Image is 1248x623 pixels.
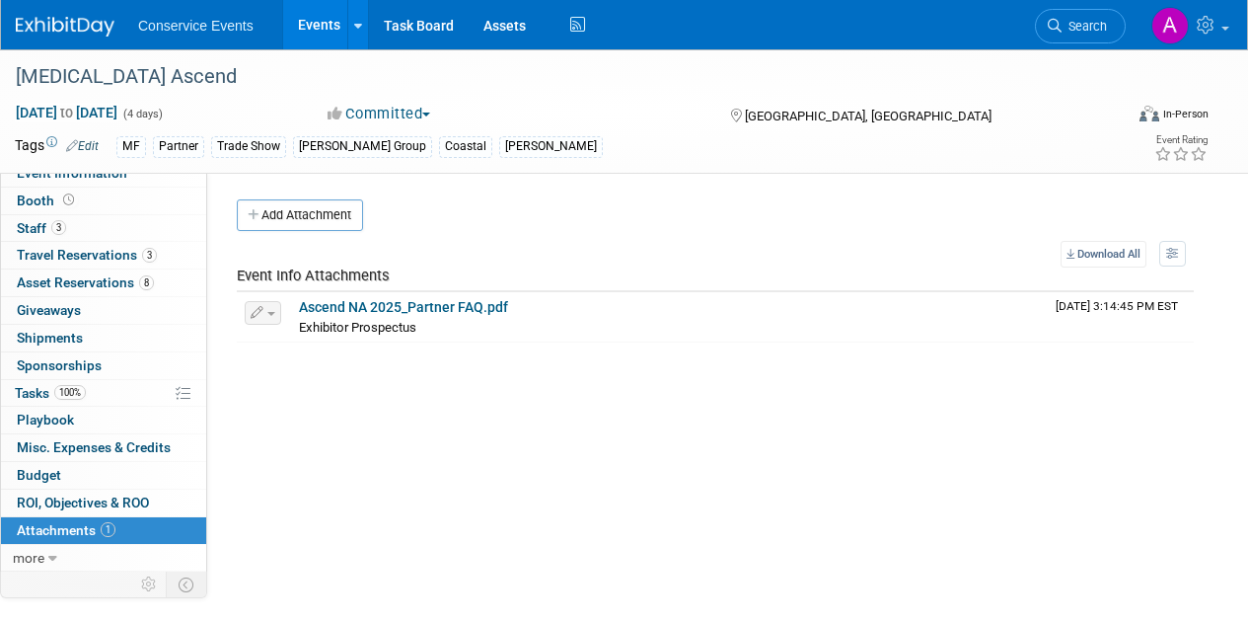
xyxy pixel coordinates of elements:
[745,109,991,123] span: [GEOGRAPHIC_DATA], [GEOGRAPHIC_DATA]
[101,522,115,537] span: 1
[1048,292,1194,342] td: Upload Timestamp
[132,572,167,597] td: Personalize Event Tab Strip
[167,572,207,597] td: Toggle Event Tabs
[1056,299,1178,313] span: Upload Timestamp
[1,352,206,379] a: Sponsorships
[1,462,206,489] a: Budget
[499,136,603,157] div: [PERSON_NAME]
[153,136,204,157] div: Partner
[299,320,416,335] span: Exhibitor Prospectus
[9,59,1107,95] div: [MEDICAL_DATA] Ascend
[1,517,206,544] a: Attachments1
[116,136,146,157] div: MF
[51,220,66,235] span: 3
[439,136,492,157] div: Coastal
[1035,9,1126,43] a: Search
[1062,19,1107,34] span: Search
[17,412,74,428] span: Playbook
[321,104,438,124] button: Committed
[66,139,99,153] a: Edit
[237,199,363,231] button: Add Attachment
[16,17,114,37] img: ExhibitDay
[59,193,78,207] span: Booth not reserved yet
[17,330,83,346] span: Shipments
[15,135,99,158] td: Tags
[15,104,118,121] span: [DATE] [DATE]
[1,188,206,214] a: Booth
[1061,241,1146,268] a: Download All
[1,325,206,351] a: Shipments
[54,385,86,400] span: 100%
[1154,135,1208,145] div: Event Rating
[1151,7,1189,44] img: Amanda Terrano
[17,247,157,263] span: Travel Reservations
[17,274,154,290] span: Asset Reservations
[1,215,206,242] a: Staff3
[17,439,171,455] span: Misc. Expenses & Credits
[17,357,102,373] span: Sponsorships
[1,490,206,516] a: ROI, Objectives & ROO
[1139,106,1159,121] img: Format-Inperson.png
[1,380,206,407] a: Tasks100%
[1034,103,1209,132] div: Event Format
[139,275,154,290] span: 8
[17,220,66,236] span: Staff
[17,495,149,510] span: ROI, Objectives & ROO
[293,136,432,157] div: [PERSON_NAME] Group
[138,18,254,34] span: Conservice Events
[57,105,76,120] span: to
[17,193,78,208] span: Booth
[17,467,61,483] span: Budget
[121,108,163,120] span: (4 days)
[17,522,115,538] span: Attachments
[1,297,206,324] a: Giveaways
[1,242,206,269] a: Travel Reservations3
[1,545,206,572] a: more
[299,299,508,315] a: Ascend NA 2025_Partner FAQ.pdf
[1,270,206,296] a: Asset Reservations8
[15,385,86,401] span: Tasks
[1,434,206,461] a: Misc. Expenses & Credits
[1162,107,1209,121] div: In-Person
[13,550,44,566] span: more
[237,267,390,284] span: Event Info Attachments
[17,302,81,318] span: Giveaways
[211,136,286,157] div: Trade Show
[142,248,157,263] span: 3
[1,407,206,433] a: Playbook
